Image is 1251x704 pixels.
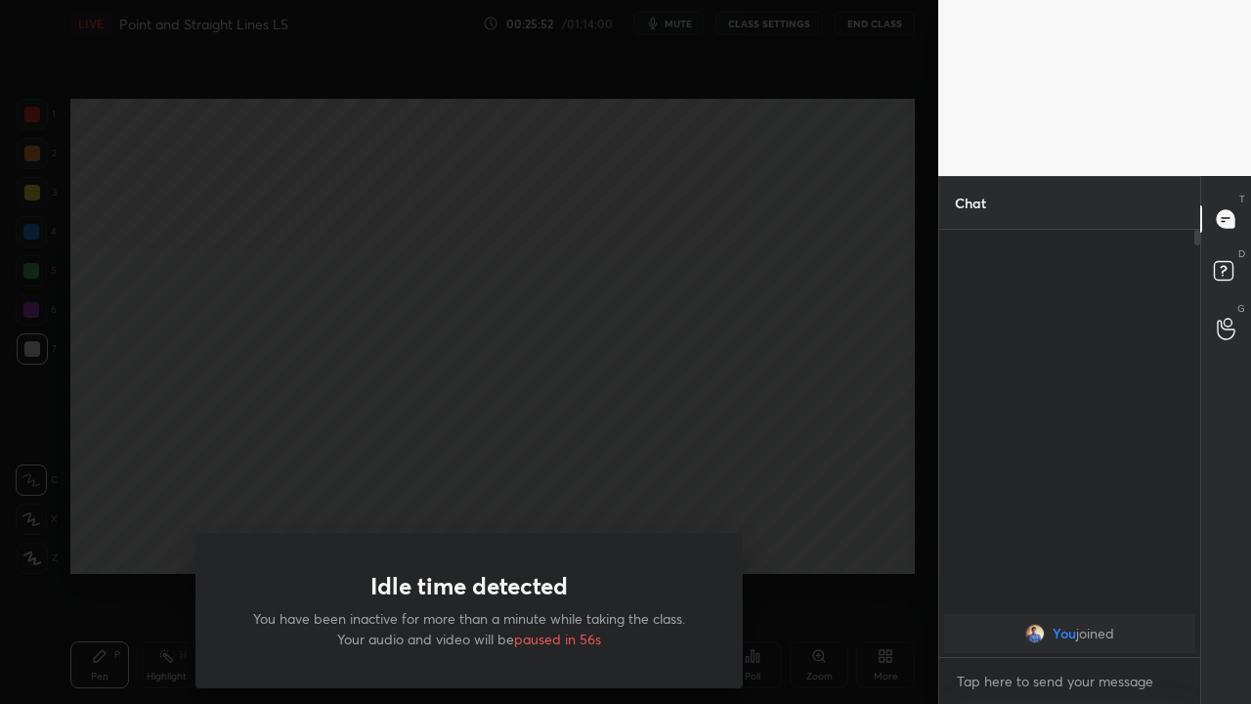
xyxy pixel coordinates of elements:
[1237,301,1245,316] p: G
[1239,192,1245,206] p: T
[514,630,601,648] span: paused in 56s
[939,177,1002,229] p: Chat
[1238,246,1245,261] p: D
[1053,626,1076,641] span: You
[370,572,568,600] h1: Idle time detected
[939,610,1200,657] div: grid
[1076,626,1114,641] span: joined
[242,608,696,649] p: You have been inactive for more than a minute while taking the class. Your audio and video will be
[1025,624,1045,643] img: 3837170fdf774a0a80afabd66fc0582a.jpg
